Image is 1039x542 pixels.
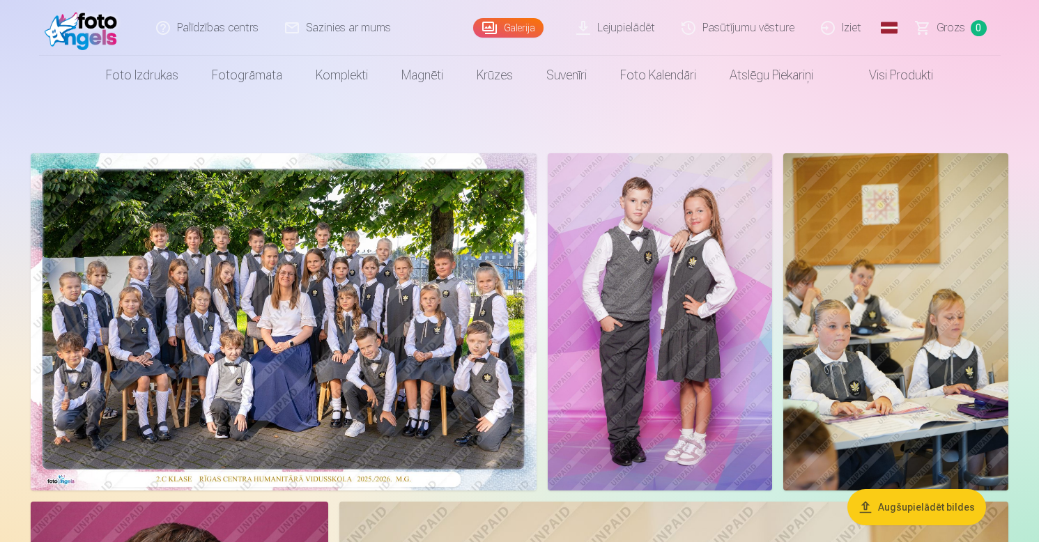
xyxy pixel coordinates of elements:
a: Foto izdrukas [89,56,195,95]
a: Komplekti [299,56,385,95]
a: Visi produkti [830,56,950,95]
span: 0 [971,20,987,36]
a: Krūzes [460,56,530,95]
a: Fotogrāmata [195,56,299,95]
span: Grozs [937,20,965,36]
a: Atslēgu piekariņi [713,56,830,95]
a: Galerija [473,18,544,38]
a: Magnēti [385,56,460,95]
button: Augšupielādēt bildes [847,489,986,525]
img: /fa1 [45,6,125,50]
a: Suvenīri [530,56,603,95]
a: Foto kalendāri [603,56,713,95]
